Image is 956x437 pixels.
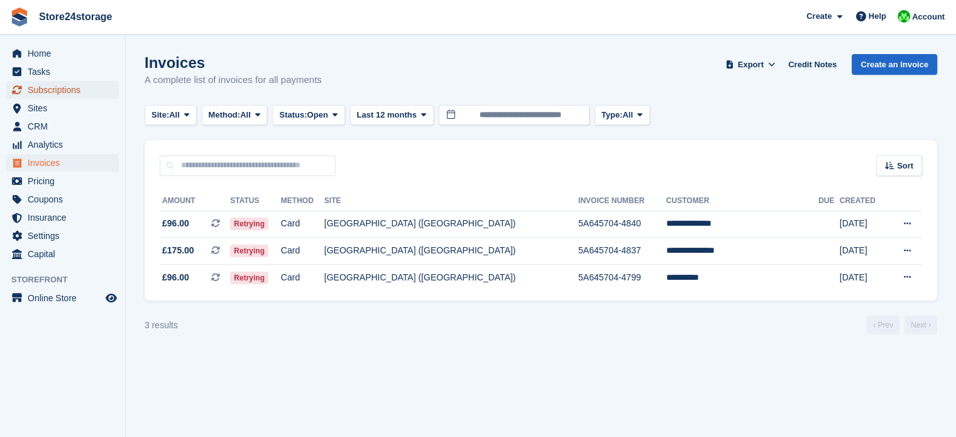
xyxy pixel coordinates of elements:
[6,172,119,190] a: menu
[281,211,324,238] td: Card
[6,191,119,208] a: menu
[230,191,281,211] th: Status
[723,54,778,75] button: Export
[145,73,322,87] p: A complete list of invoices for all payments
[818,191,840,211] th: Due
[151,109,169,121] span: Site:
[324,211,578,238] td: [GEOGRAPHIC_DATA] ([GEOGRAPHIC_DATA])
[272,105,344,126] button: Status: Open
[6,99,119,117] a: menu
[864,316,940,335] nav: Page
[840,211,887,238] td: [DATE]
[840,238,887,265] td: [DATE]
[230,272,268,284] span: Retrying
[28,45,103,62] span: Home
[28,227,103,245] span: Settings
[230,245,268,257] span: Retrying
[6,81,119,99] a: menu
[904,316,937,335] a: Next
[898,10,910,23] img: Tracy Harper
[6,227,119,245] a: menu
[602,109,623,121] span: Type:
[279,109,307,121] span: Status:
[350,105,434,126] button: Last 12 months
[6,118,119,135] a: menu
[783,54,842,75] a: Credit Notes
[6,245,119,263] a: menu
[145,319,178,332] div: 3 results
[28,81,103,99] span: Subscriptions
[160,191,230,211] th: Amount
[28,99,103,117] span: Sites
[28,118,103,135] span: CRM
[145,105,197,126] button: Site: All
[162,217,189,230] span: £96.00
[578,191,666,211] th: Invoice Number
[912,11,945,23] span: Account
[622,109,633,121] span: All
[578,264,666,290] td: 5A645704-4799
[230,218,268,230] span: Retrying
[28,191,103,208] span: Coupons
[34,6,118,27] a: Store24storage
[6,45,119,62] a: menu
[738,58,764,71] span: Export
[169,109,180,121] span: All
[324,238,578,265] td: [GEOGRAPHIC_DATA] ([GEOGRAPHIC_DATA])
[867,316,899,335] a: Previous
[104,290,119,306] a: Preview store
[28,154,103,172] span: Invoices
[666,191,818,211] th: Customer
[28,209,103,226] span: Insurance
[595,105,650,126] button: Type: All
[840,191,887,211] th: Created
[806,10,832,23] span: Create
[897,160,913,172] span: Sort
[240,109,251,121] span: All
[357,109,417,121] span: Last 12 months
[324,191,578,211] th: Site
[28,245,103,263] span: Capital
[324,264,578,290] td: [GEOGRAPHIC_DATA] ([GEOGRAPHIC_DATA])
[209,109,241,121] span: Method:
[162,244,194,257] span: £175.00
[28,172,103,190] span: Pricing
[6,209,119,226] a: menu
[281,191,324,211] th: Method
[6,63,119,80] a: menu
[281,264,324,290] td: Card
[28,136,103,153] span: Analytics
[28,289,103,307] span: Online Store
[162,271,189,284] span: £96.00
[307,109,328,121] span: Open
[28,63,103,80] span: Tasks
[578,211,666,238] td: 5A645704-4840
[840,264,887,290] td: [DATE]
[578,238,666,265] td: 5A645704-4837
[11,274,125,286] span: Storefront
[281,238,324,265] td: Card
[852,54,937,75] a: Create an Invoice
[145,54,322,71] h1: Invoices
[869,10,886,23] span: Help
[6,289,119,307] a: menu
[202,105,268,126] button: Method: All
[10,8,29,26] img: stora-icon-8386f47178a22dfd0bd8f6a31ec36ba5ce8667c1dd55bd0f319d3a0aa187defe.svg
[6,136,119,153] a: menu
[6,154,119,172] a: menu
